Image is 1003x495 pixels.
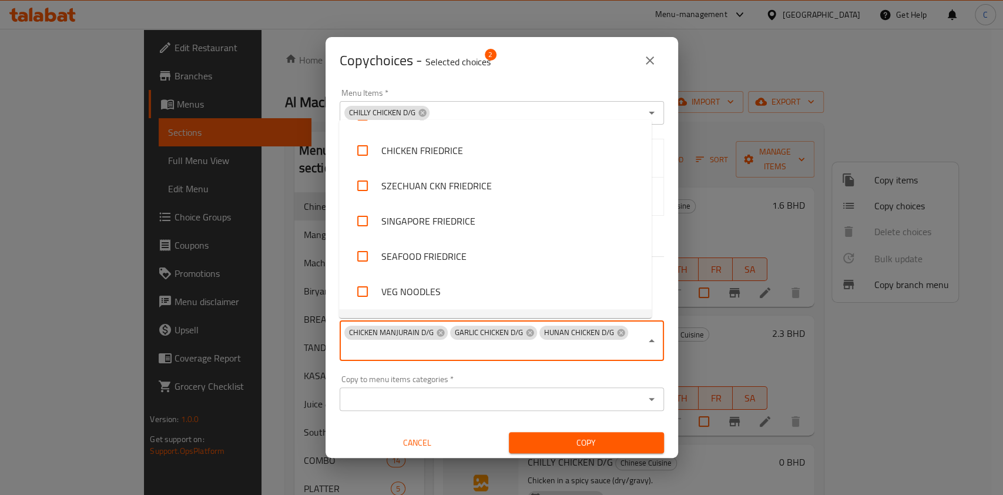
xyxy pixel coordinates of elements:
span: HUNAN CHICKEN D/G [539,327,619,338]
span: Copy choices - [340,47,491,73]
li: CHICKEN NOODLES [339,309,652,345]
button: Close [643,333,660,349]
span: Cancel [344,436,490,450]
p: Selected choices [425,55,491,69]
div: CHILLY CHICKEN D/G [344,106,430,120]
div: GARLIC CHICKEN D/G [450,326,537,340]
div: CHICKEN MANJURAIN D/G [344,326,448,340]
span: CHILLY CHICKEN D/G [344,107,420,118]
li: SZECHUAN CKN FRIEDRICE [339,168,652,203]
span: CHICKEN MANJURAIN D/G [344,327,438,338]
li: CHICKEN FRIEDRICE [339,133,652,168]
button: Cancel [340,432,495,454]
button: Open [643,105,660,121]
div: HUNAN CHICKEN D/G [539,326,628,340]
button: close [636,46,664,75]
span: 2 [485,49,497,61]
span: Copy [518,436,655,450]
span: GARLIC CHICKEN D/G [450,327,528,338]
li: SEAFOOD FRIEDRICE [339,239,652,274]
button: Copy [509,432,664,454]
li: SINGAPORE FRIEDRICE [339,203,652,239]
button: Open [643,391,660,407]
li: VEG NOODLES [339,274,652,309]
